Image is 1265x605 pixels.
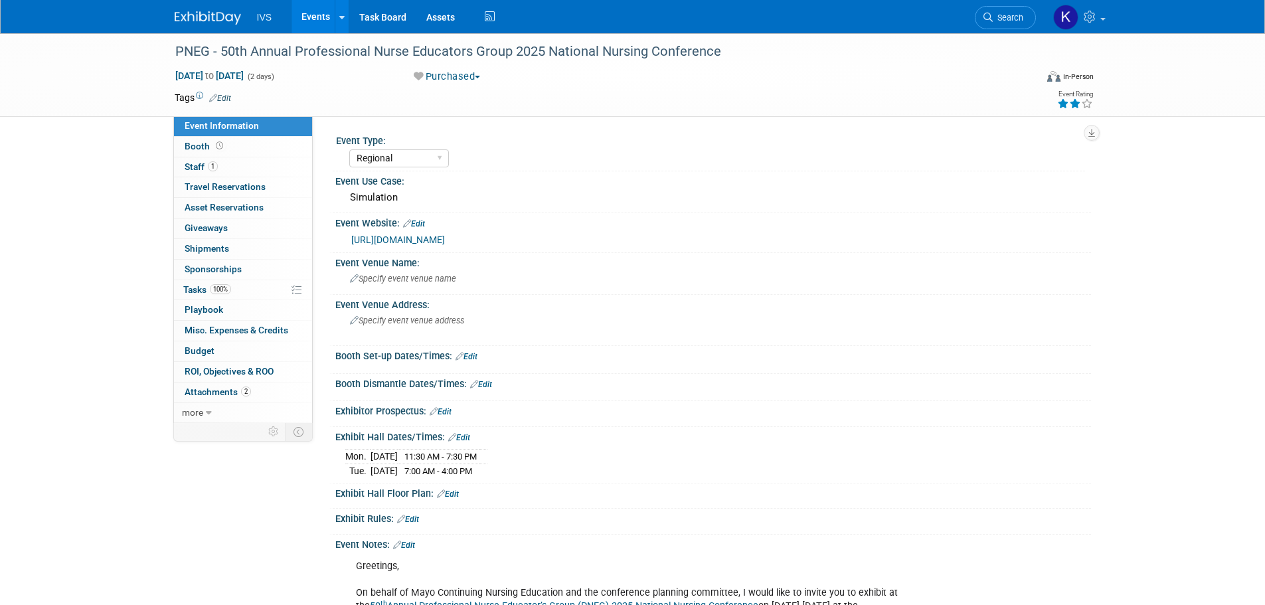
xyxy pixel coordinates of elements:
span: Travel Reservations [185,181,266,192]
span: Specify event venue name [350,274,456,284]
img: ExhibitDay [175,11,241,25]
span: Event Information [185,120,259,131]
div: Simulation [345,187,1081,208]
div: Event Website: [335,213,1091,230]
td: Tags [175,91,231,104]
img: Format-Inperson.png [1047,71,1060,82]
span: Attachments [185,387,251,397]
a: Search [975,6,1036,29]
a: Staff1 [174,157,312,177]
div: Exhibitor Prospectus: [335,401,1091,418]
span: Search [993,13,1023,23]
a: more [174,403,312,423]
a: Giveaways [174,218,312,238]
div: Event Notes: [335,535,1091,552]
a: [URL][DOMAIN_NAME] [351,234,445,245]
span: IVS [257,12,272,23]
span: Giveaways [185,222,228,233]
a: Edit [209,94,231,103]
a: Edit [437,489,459,499]
a: Event Information [174,116,312,136]
div: Booth Dismantle Dates/Times: [335,374,1091,391]
div: Event Venue Address: [335,295,1091,311]
a: Edit [397,515,419,524]
div: Booth Set-up Dates/Times: [335,346,1091,363]
a: Edit [470,380,492,389]
span: Booth [185,141,226,151]
img: Karl Fauerbach [1053,5,1078,30]
span: Tasks [183,284,231,295]
a: Misc. Expenses & Credits [174,321,312,341]
span: Booth not reserved yet [213,141,226,151]
a: Edit [448,433,470,442]
span: Staff [185,161,218,172]
td: Tue. [345,464,371,478]
span: 100% [210,284,231,294]
span: Sponsorships [185,264,242,274]
span: Specify event venue address [350,315,464,325]
span: 2 [241,387,251,396]
span: Misc. Expenses & Credits [185,325,288,335]
span: 7:00 AM - 4:00 PM [404,466,472,476]
span: Budget [185,345,214,356]
button: Purchased [409,70,485,84]
a: Budget [174,341,312,361]
div: Event Rating [1057,91,1093,98]
span: ROI, Objectives & ROO [185,366,274,377]
a: Edit [456,352,477,361]
div: Event Type: [336,131,1085,147]
span: more [182,407,203,418]
td: [DATE] [371,450,398,464]
td: Mon. [345,450,371,464]
div: Exhibit Hall Dates/Times: [335,427,1091,444]
a: Edit [430,407,452,416]
span: Asset Reservations [185,202,264,213]
td: Toggle Event Tabs [285,423,312,440]
a: Playbook [174,300,312,320]
div: In-Person [1062,72,1094,82]
a: Edit [403,219,425,228]
span: Playbook [185,304,223,315]
a: Shipments [174,239,312,259]
td: Personalize Event Tab Strip [262,423,286,440]
div: Event Venue Name: [335,253,1091,270]
span: Shipments [185,243,229,254]
span: 11:30 AM - 7:30 PM [404,452,477,462]
span: (2 days) [246,72,274,81]
div: Event Format [958,69,1094,89]
a: Sponsorships [174,260,312,280]
span: [DATE] [DATE] [175,70,244,82]
td: [DATE] [371,464,398,478]
div: Exhibit Hall Floor Plan: [335,483,1091,501]
a: Edit [393,541,415,550]
a: Attachments2 [174,383,312,402]
a: ROI, Objectives & ROO [174,362,312,382]
div: Exhibit Rules: [335,509,1091,526]
a: Asset Reservations [174,198,312,218]
div: PNEG - 50th Annual Professional Nurse Educators Group 2025 National Nursing Conference [171,40,1016,64]
a: Booth [174,137,312,157]
div: Event Use Case: [335,171,1091,188]
a: Travel Reservations [174,177,312,197]
a: Tasks100% [174,280,312,300]
span: 1 [208,161,218,171]
span: to [203,70,216,81]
